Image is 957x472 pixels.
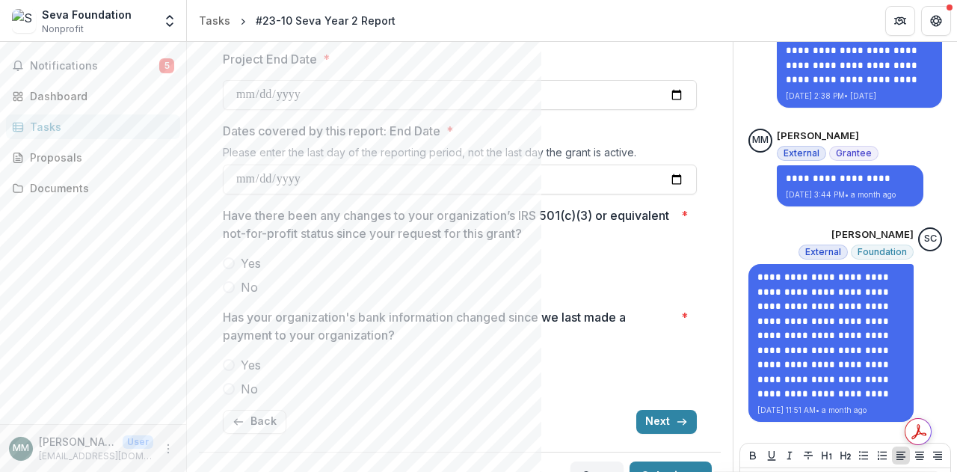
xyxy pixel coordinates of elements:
[30,88,168,104] div: Dashboard
[13,444,29,453] div: Margo Mays
[30,119,168,135] div: Tasks
[223,206,675,242] p: Have there been any changes to your organization’s IRS 501(c)(3) or equivalent not-for-profit sta...
[30,60,159,73] span: Notifications
[30,150,168,165] div: Proposals
[805,247,841,257] span: External
[159,58,174,73] span: 5
[6,176,180,200] a: Documents
[892,447,910,465] button: Align Left
[885,6,915,36] button: Partners
[241,254,261,272] span: Yes
[636,410,697,434] button: Next
[911,447,929,465] button: Align Center
[241,278,258,296] span: No
[193,10,401,31] nav: breadcrumb
[223,50,317,68] p: Project End Date
[6,145,180,170] a: Proposals
[39,450,153,463] p: [EMAIL_ADDRESS][DOMAIN_NAME]
[744,447,762,465] button: Bold
[6,54,180,78] button: Notifications5
[777,129,859,144] p: [PERSON_NAME]
[799,447,817,465] button: Strike
[30,180,168,196] div: Documents
[223,308,675,344] p: Has your organization's bank information changed since we last made a payment to your organization?
[199,13,230,28] div: Tasks
[831,227,914,242] p: [PERSON_NAME]
[12,9,36,33] img: Seva Foundation
[781,447,798,465] button: Italicize
[6,114,180,139] a: Tasks
[873,447,891,465] button: Ordered List
[763,447,781,465] button: Underline
[837,447,855,465] button: Heading 2
[786,91,933,102] p: [DATE] 2:38 PM • [DATE]
[786,189,914,200] p: [DATE] 3:44 PM • a month ago
[921,6,951,36] button: Get Help
[784,148,819,159] span: External
[223,122,440,140] p: Dates covered by this report: End Date
[836,148,872,159] span: Grantee
[42,22,84,36] span: Nonprofit
[924,234,937,244] div: Sandra Ching
[256,13,396,28] div: #23-10 Seva Year 2 Report
[818,447,836,465] button: Heading 1
[241,356,261,374] span: Yes
[39,434,117,450] p: [PERSON_NAME]
[241,380,258,398] span: No
[159,440,177,458] button: More
[757,405,905,416] p: [DATE] 11:51 AM • a month ago
[223,410,286,434] button: Back
[123,435,153,449] p: User
[929,447,947,465] button: Align Right
[855,447,873,465] button: Bullet List
[193,10,236,31] a: Tasks
[42,7,132,22] div: Seva Foundation
[159,6,180,36] button: Open entity switcher
[6,84,180,108] a: Dashboard
[752,135,769,145] div: Margo Mays
[223,146,697,165] div: Please enter the last day of the reporting period, not the last day the grant is active.
[858,247,907,257] span: Foundation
